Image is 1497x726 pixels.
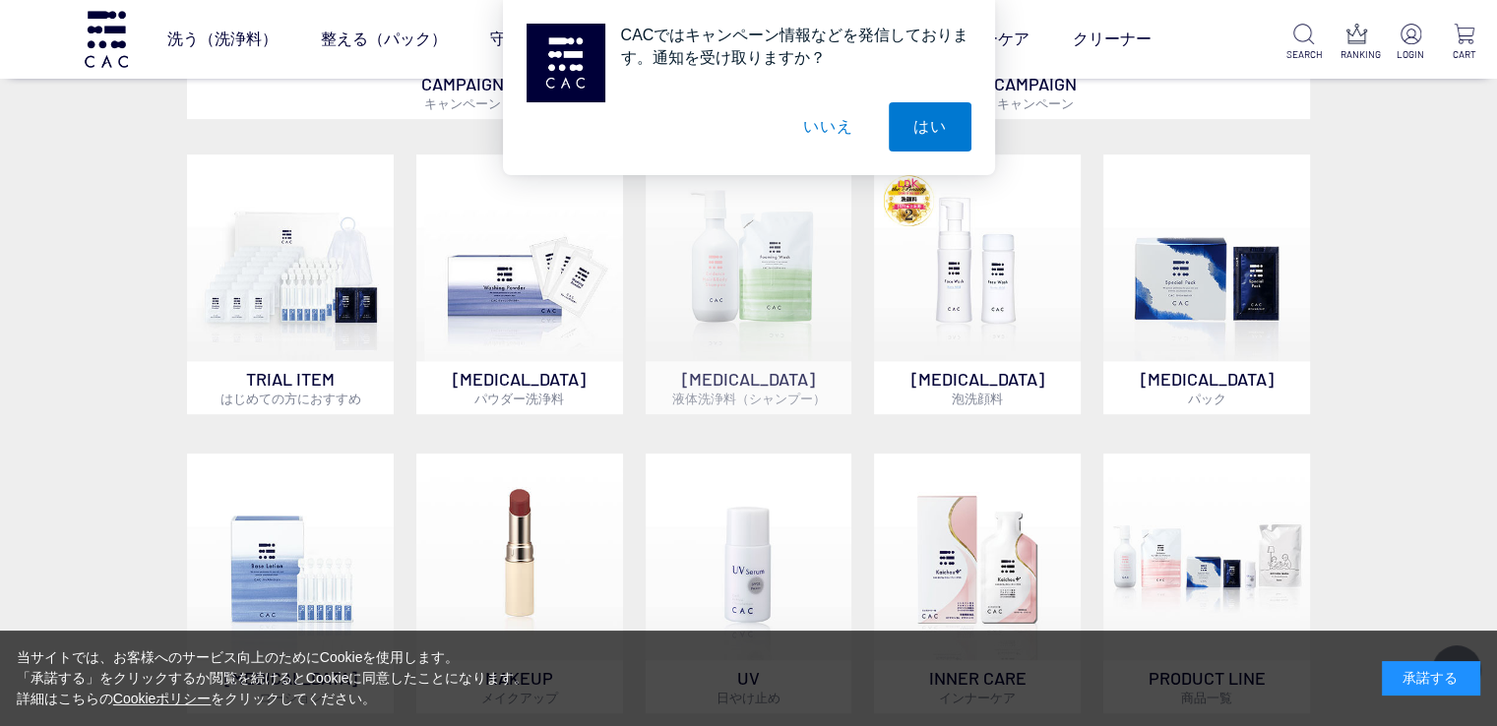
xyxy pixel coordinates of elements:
p: [MEDICAL_DATA] [646,361,852,414]
div: 当サイトでは、お客様へのサービス向上のためにCookieを使用します。 「承諾する」をクリックするか閲覧を続けるとCookieに同意したことになります。 詳細はこちらの をクリックしてください。 [17,647,529,709]
a: [MEDICAL_DATA]ローション [187,454,394,713]
a: インナーケア INNER CAREインナーケア [874,454,1081,713]
span: はじめての方におすすめ [220,391,361,406]
a: 泡洗顔料 [MEDICAL_DATA]泡洗顔料 [874,154,1081,414]
p: [MEDICAL_DATA] [416,361,623,414]
a: [MEDICAL_DATA]パック [1103,154,1310,414]
img: notification icon [527,24,605,102]
p: [MEDICAL_DATA] [1103,361,1310,414]
div: 承諾する [1382,661,1480,696]
span: 液体洗浄料（シャンプー） [671,391,825,406]
img: インナーケア [874,454,1081,660]
a: MAKEUPメイクアップ [416,454,623,713]
div: CACではキャンペーン情報などを発信しております。通知を受け取りますか？ [605,24,971,69]
img: 泡洗顔料 [874,154,1081,361]
span: パック [1187,391,1225,406]
p: TRIAL ITEM [187,361,394,414]
img: トライアルセット [187,154,394,361]
a: PRODUCT LINE商品一覧 [1103,454,1310,713]
span: パウダー洗浄料 [474,391,564,406]
button: はい [889,102,971,151]
a: [MEDICAL_DATA]液体洗浄料（シャンプー） [646,154,852,414]
a: [MEDICAL_DATA]パウダー洗浄料 [416,154,623,414]
a: Cookieポリシー [113,691,212,706]
p: [MEDICAL_DATA] [874,361,1081,414]
span: 泡洗顔料 [952,391,1003,406]
button: いいえ [779,102,877,151]
a: UV日やけ止め [646,454,852,713]
a: トライアルセット TRIAL ITEMはじめての方におすすめ [187,154,394,414]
